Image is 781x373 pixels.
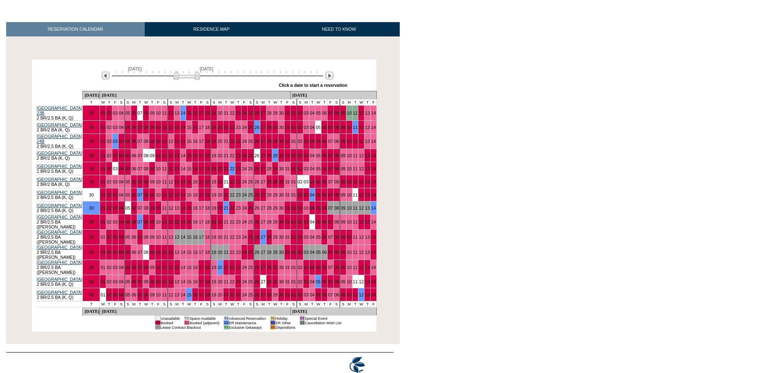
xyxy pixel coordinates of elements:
a: 09 [341,111,346,115]
a: 09 [150,192,155,197]
a: 24 [242,139,247,144]
a: 31 [285,139,290,144]
a: 08 [334,166,339,171]
a: 06 [322,139,327,144]
a: 08 [334,139,339,144]
a: 13 [365,139,370,144]
a: 09 [150,125,155,130]
a: 25 [248,139,253,144]
a: 31 [285,179,290,184]
a: 26 [255,179,260,184]
a: 30 [279,179,284,184]
a: 07 [328,166,333,171]
a: 02 [298,166,303,171]
a: [GEOGRAPHIC_DATA] [37,190,82,195]
a: 12 [359,179,364,184]
a: 10 [156,192,161,197]
a: 04 [310,139,315,144]
a: 02 [107,125,112,130]
a: 15 [187,153,191,158]
a: 09 [150,153,155,158]
a: 14 [371,153,376,158]
a: 20 [218,125,223,130]
a: 17 [199,125,204,130]
a: 14 [371,179,376,184]
a: 25 [248,179,253,184]
a: 29 [273,139,278,144]
a: 01 [291,153,296,158]
a: 19 [212,125,216,130]
a: 08 [334,153,339,158]
a: 31 [285,125,290,130]
a: 18 [205,179,210,184]
a: 30 [89,192,94,197]
a: 10 [156,166,161,171]
a: 11 [162,153,167,158]
a: 09 [150,166,155,171]
a: 05 [316,153,321,158]
a: 12 [168,111,173,115]
a: 04 [119,153,124,158]
a: 13 [175,166,180,171]
a: 04 [119,192,124,197]
a: 02 [107,153,112,158]
a: 30 [89,139,94,144]
a: 24 [242,153,247,158]
a: 11 [353,166,358,171]
a: 11 [162,139,167,144]
a: 01 [291,111,296,115]
a: 15 [187,125,191,130]
a: 05 [316,111,321,115]
a: 16 [193,139,198,144]
a: 05 [125,125,130,130]
a: 23 [236,111,241,115]
a: 01 [291,139,296,144]
a: 29 [273,153,278,158]
a: 03 [113,166,118,171]
a: 10 [156,139,161,144]
a: 27 [261,153,266,158]
a: [GEOGRAPHIC_DATA] 23B [37,106,82,115]
a: 11 [353,179,358,184]
img: Next [326,72,333,79]
a: 21 [224,179,229,184]
a: 03 [113,111,118,115]
a: 17 [199,111,204,115]
a: [GEOGRAPHIC_DATA] [37,164,82,169]
a: 30 [279,166,284,171]
a: 09 [341,125,346,130]
a: 10 [347,153,352,158]
a: RESERVATION CALENDAR [6,22,145,36]
a: 06 [132,153,137,158]
a: 05 [316,139,321,144]
a: 25 [248,111,253,115]
a: 06 [132,179,137,184]
a: 06 [322,166,327,171]
a: 23 [236,139,241,144]
a: 07 [138,179,143,184]
a: 25 [248,153,253,158]
a: 11 [353,111,358,115]
a: 03 [113,192,118,197]
a: 26 [255,139,260,144]
a: 09 [150,179,155,184]
a: 15 [187,111,191,115]
a: 29 [273,166,278,171]
a: 02 [107,166,112,171]
a: 13 [365,153,370,158]
a: 14 [181,139,186,144]
a: 22 [230,179,235,184]
a: 21 [224,139,229,144]
a: 21 [224,125,229,130]
a: 30 [89,179,94,184]
a: 01 [100,139,105,144]
a: 04 [119,139,124,144]
a: 09 [150,111,155,115]
a: 14 [181,166,186,171]
a: 26 [255,153,260,158]
a: 01 [100,166,105,171]
a: 07 [138,125,143,130]
a: 31 [285,153,290,158]
a: 27 [261,125,266,130]
a: 20 [218,153,223,158]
